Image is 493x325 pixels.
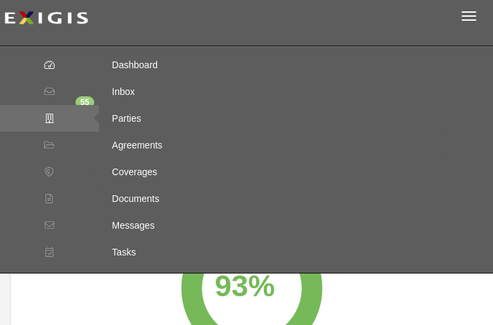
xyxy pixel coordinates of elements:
[214,264,275,307] div: 93%
[99,212,444,239] div: Messages
[99,265,444,292] div: Reports
[99,158,444,185] div: Coverages
[99,132,444,158] div: Agreements
[99,51,444,78] div: Dashboard
[99,239,444,265] div: Tasks
[99,78,444,105] div: Inbox
[99,105,444,132] div: Parties
[99,185,444,212] div: Documents
[75,96,94,108] div: 55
